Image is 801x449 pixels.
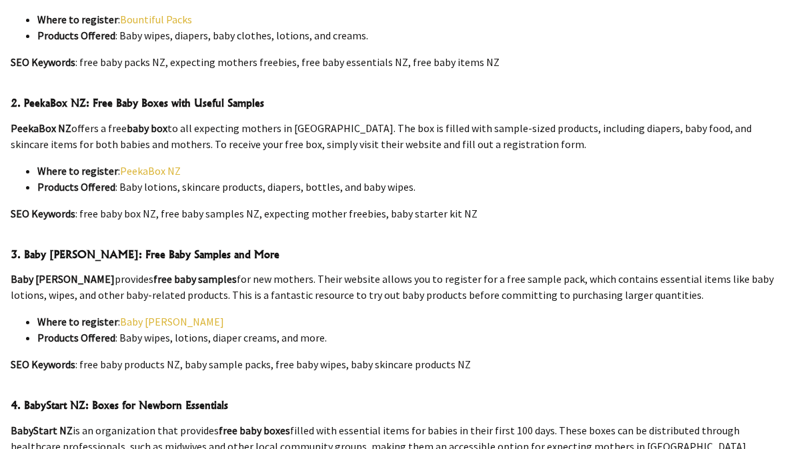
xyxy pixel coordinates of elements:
strong: SEO Keywords [11,207,75,220]
strong: PeekaBox NZ [11,121,71,135]
strong: Products Offered [37,29,115,42]
p: : free baby products NZ, baby sample packs, free baby wipes, baby skincare products NZ [11,356,790,372]
strong: Products Offered [37,180,115,193]
strong: Baby [PERSON_NAME] [11,272,115,286]
a: Bountiful Packs [120,13,192,26]
li: : [37,314,790,330]
strong: 4. BabyStart NZ: Boxes for Newborn Essentials [11,398,228,412]
strong: 3. Baby [PERSON_NAME]: Free Baby Samples and More [11,248,279,261]
strong: Where to register [37,164,118,177]
strong: Where to register [37,315,118,328]
strong: 2. PeekaBox NZ: Free Baby Boxes with Useful Samples [11,96,264,109]
strong: SEO Keywords [11,55,75,69]
strong: Where to register [37,13,118,26]
p: : free baby box NZ, free baby samples NZ, expecting mother freebies, baby starter kit NZ [11,205,790,221]
p: offers a free to all expecting mothers in [GEOGRAPHIC_DATA]. The box is filled with sample-sized ... [11,120,790,152]
strong: BabyStart NZ [11,424,73,437]
li: : Baby wipes, lotions, diaper creams, and more. [37,330,790,346]
p: provides for new mothers. Their website allows you to register for a free sample pack, which cont... [11,271,790,303]
a: Baby [PERSON_NAME] [120,315,224,328]
li: : Baby lotions, skincare products, diapers, bottles, and baby wipes. [37,179,790,195]
strong: Products Offered [37,331,115,344]
li: : [37,11,790,27]
strong: baby box [127,121,167,135]
strong: free baby samples [153,272,237,286]
li: : [37,163,790,179]
p: : free baby packs NZ, expecting mothers freebies, free baby essentials NZ, free baby items NZ [11,54,790,70]
strong: free baby boxes [219,424,290,437]
strong: SEO Keywords [11,358,75,371]
a: PeekaBox NZ [120,164,181,177]
li: : Baby wipes, diapers, baby clothes, lotions, and creams. [37,27,790,43]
